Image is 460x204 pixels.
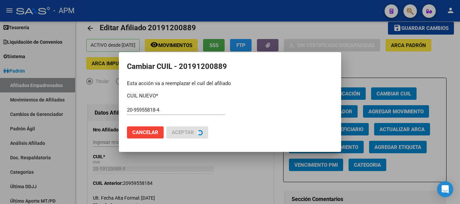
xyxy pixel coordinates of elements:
[127,92,225,100] p: CUIL NUEVO
[127,60,333,73] h2: Cambiar CUIL - 20191200889
[437,181,453,197] div: Open Intercom Messenger
[127,126,164,138] button: Cancelar
[166,126,208,138] button: Aceptar
[132,129,158,135] span: Cancelar
[127,80,333,87] div: Esta acción va a reemplazar el cuil del afiliado
[172,129,194,135] span: Aceptar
